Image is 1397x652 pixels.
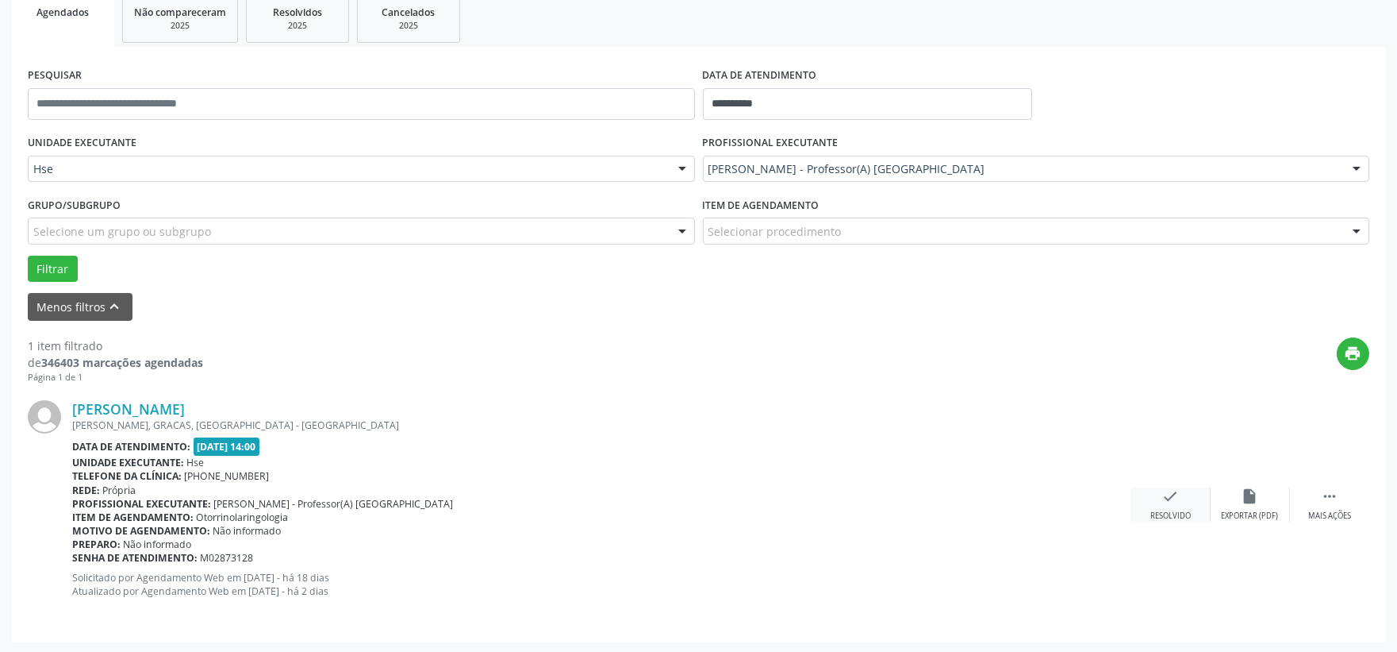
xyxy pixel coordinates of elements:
[1242,488,1259,505] i: insert_drive_file
[214,497,454,511] span: [PERSON_NAME] - Professor(A) [GEOGRAPHIC_DATA]
[36,6,89,19] span: Agendados
[187,456,205,469] span: Hse
[72,484,100,497] b: Rede:
[201,551,254,565] span: M02873128
[1162,488,1180,505] i: check
[1321,488,1338,505] i: 
[33,161,662,177] span: Hse
[33,223,211,240] span: Selecione um grupo ou subgrupo
[28,354,203,371] div: de
[1308,511,1351,522] div: Mais ações
[703,64,817,88] label: DATA DE ATENDIMENTO
[273,6,322,19] span: Resolvidos
[382,6,436,19] span: Cancelados
[1222,511,1279,522] div: Exportar (PDF)
[28,64,82,88] label: PESQUISAR
[72,440,190,453] b: Data de atendimento:
[1345,345,1362,362] i: print
[213,524,282,538] span: Não informado
[28,131,136,156] label: UNIDADE EXECUTANTE
[124,538,192,551] span: Não informado
[106,298,124,315] i: keyboard_arrow_up
[41,355,203,370] strong: 346403 marcações agendadas
[703,131,839,156] label: PROFISSIONAL EXECUTANTE
[258,20,337,32] div: 2025
[72,511,194,524] b: Item de agendamento:
[185,469,270,483] span: [PHONE_NUMBER]
[28,193,121,218] label: Grupo/Subgrupo
[703,193,819,218] label: Item de agendamento
[28,293,132,321] button: Menos filtroskeyboard_arrow_up
[72,497,211,511] b: Profissional executante:
[134,6,226,19] span: Não compareceram
[72,551,198,565] b: Senha de atendimento:
[72,419,1131,432] div: [PERSON_NAME], GRACAS, [GEOGRAPHIC_DATA] - [GEOGRAPHIC_DATA]
[708,223,842,240] span: Selecionar procedimento
[72,456,184,469] b: Unidade executante:
[72,469,182,483] b: Telefone da clínica:
[72,571,1131,598] p: Solicitado por Agendamento Web em [DATE] - há 18 dias Atualizado por Agendamento Web em [DATE] - ...
[194,438,260,456] span: [DATE] 14:00
[72,538,121,551] b: Preparo:
[369,20,448,32] div: 2025
[72,524,210,538] b: Motivo de agendamento:
[708,161,1338,177] span: [PERSON_NAME] - Professor(A) [GEOGRAPHIC_DATA]
[103,484,136,497] span: Própria
[1150,511,1191,522] div: Resolvido
[28,338,203,354] div: 1 item filtrado
[134,20,226,32] div: 2025
[28,371,203,384] div: Página 1 de 1
[1337,338,1369,370] button: print
[28,400,61,434] img: img
[72,400,185,418] a: [PERSON_NAME]
[197,511,289,524] span: Otorrinolaringologia
[28,256,78,283] button: Filtrar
